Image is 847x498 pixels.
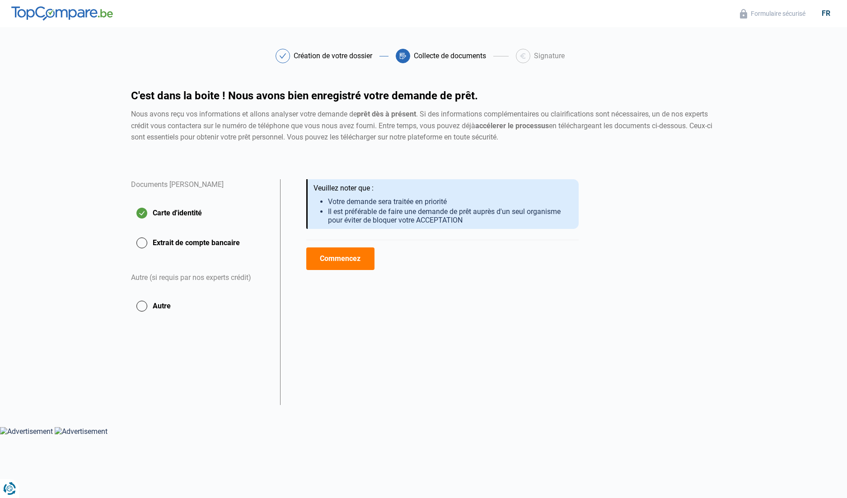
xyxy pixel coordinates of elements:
[11,6,113,21] img: TopCompare.be
[131,108,716,143] div: Nous avons reçu vos informations et allons analyser votre demande de . Si des informations complé...
[131,90,716,101] h1: C'est dans la boite ! Nous avons bien enregistré votre demande de prêt.
[328,207,571,224] li: Il est préférable de faire une demande de prêt auprès d'un seul organisme pour éviter de bloquer ...
[131,295,269,317] button: Autre
[306,247,374,270] button: Commencez
[475,121,549,130] strong: accélerer le processus
[414,52,486,60] div: Collecte de documents
[131,232,269,254] button: Extrait de compte bancaire
[294,52,372,60] div: Création de votre dossier
[314,184,571,193] div: Veuillez noter que :
[131,261,269,295] div: Autre (si requis par nos experts crédit)
[131,202,269,224] button: Carte d'identité
[55,427,108,436] img: Advertisement
[328,197,571,206] li: Votre demande sera traitée en priorité
[534,52,565,60] div: Signature
[816,9,836,18] div: fr
[131,179,269,202] div: Documents [PERSON_NAME]
[737,9,808,19] button: Formulaire sécurisé
[357,110,416,118] strong: prêt dès à présent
